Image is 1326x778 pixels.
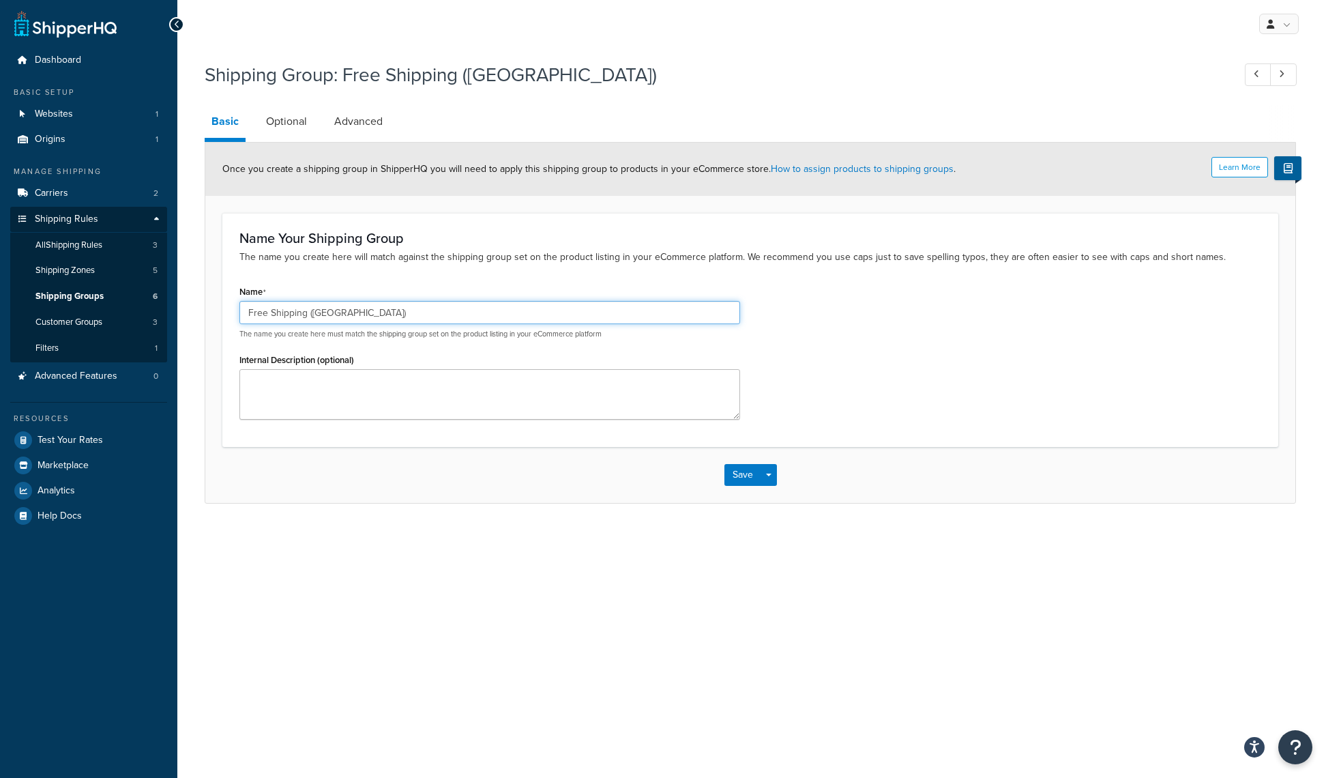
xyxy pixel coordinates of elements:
span: 5 [153,265,158,276]
span: Shipping Groups [35,291,104,302]
div: Manage Shipping [10,166,167,177]
p: The name you create here must match the shipping group set on the product listing in your eCommer... [239,329,740,339]
a: How to assign products to shipping groups [771,162,954,176]
a: AllShipping Rules3 [10,233,167,258]
a: Shipping Groups6 [10,284,167,309]
a: Next Record [1270,63,1297,86]
span: 1 [156,134,158,145]
span: Help Docs [38,510,82,522]
button: Save [724,464,761,486]
a: Optional [259,105,314,138]
span: 2 [153,188,158,199]
h1: Shipping Group: Free Shipping ([GEOGRAPHIC_DATA]) [205,61,1220,88]
p: The name you create here will match against the shipping group set on the product listing in your... [239,250,1261,265]
span: 3 [153,317,158,328]
a: Origins1 [10,127,167,152]
li: Carriers [10,181,167,206]
h3: Name Your Shipping Group [239,231,1261,246]
li: Advanced Features [10,364,167,389]
a: Advanced [327,105,389,138]
span: Analytics [38,485,75,497]
a: Help Docs [10,504,167,528]
label: Name [239,287,266,298]
li: Shipping Groups [10,284,167,309]
a: Previous Record [1245,63,1271,86]
button: Show Help Docs [1274,156,1301,180]
span: Dashboard [35,55,81,66]
span: 3 [153,240,158,251]
span: Carriers [35,188,68,199]
a: Websites1 [10,102,167,127]
span: Filters [35,343,59,354]
a: Basic [205,105,246,142]
a: Shipping Zones5 [10,258,167,283]
span: 0 [153,371,158,382]
span: Marketplace [38,460,89,472]
a: Filters1 [10,336,167,361]
span: Advanced Features [35,371,117,382]
span: Test Your Rates [38,435,103,446]
li: Origins [10,127,167,152]
span: Once you create a shipping group in ShipperHQ you will need to apply this shipping group to produ... [222,162,956,176]
li: Websites [10,102,167,127]
a: Customer Groups3 [10,310,167,335]
span: Shipping Zones [35,265,95,276]
a: Analytics [10,478,167,503]
li: Filters [10,336,167,361]
a: Carriers2 [10,181,167,206]
a: Test Your Rates [10,428,167,452]
a: Dashboard [10,48,167,73]
li: Shipping Zones [10,258,167,283]
span: 1 [156,109,158,120]
a: Shipping Rules [10,207,167,232]
a: Advanced Features0 [10,364,167,389]
div: Resources [10,413,167,424]
span: Shipping Rules [35,214,98,225]
span: Customer Groups [35,317,102,328]
span: All Shipping Rules [35,240,102,251]
li: Customer Groups [10,310,167,335]
span: 6 [153,291,158,302]
span: 1 [155,343,158,354]
button: Learn More [1211,157,1268,177]
label: Internal Description (optional) [239,355,354,365]
div: Basic Setup [10,87,167,98]
span: Websites [35,109,73,120]
li: Shipping Rules [10,207,167,362]
span: Origins [35,134,65,145]
a: Marketplace [10,453,167,478]
button: Open Resource Center [1278,730,1312,764]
